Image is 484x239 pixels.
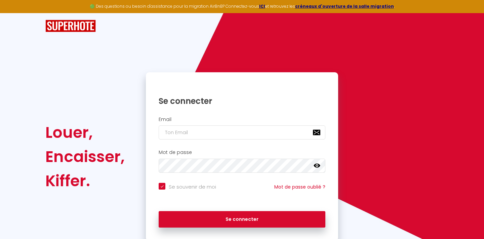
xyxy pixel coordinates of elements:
div: Louer, [45,120,125,145]
a: ICI [259,3,265,9]
a: créneaux d'ouverture de la salle migration [295,3,394,9]
h1: Se connecter [159,96,325,106]
input: Ton Email [159,125,325,140]
div: Kiffer. [45,169,125,193]
a: Mot de passe oublié ? [274,184,325,190]
button: Se connecter [159,211,325,228]
h2: Mot de passe [159,150,325,155]
div: Encaisser, [45,145,125,169]
h2: Email [159,117,325,122]
img: SuperHote logo [45,20,96,32]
